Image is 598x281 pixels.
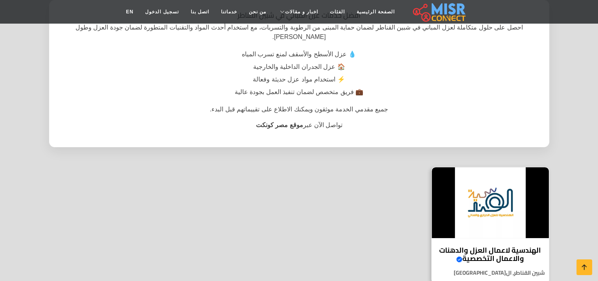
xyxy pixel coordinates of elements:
strong: موقع مصر كونكت [256,122,303,128]
img: main.misr_connect [413,2,466,22]
p: شبين القناطر, ال[GEOGRAPHIC_DATA] [432,269,549,277]
img: الهندسية لاعمال العزل والدهنات والاعمال التخصصية [432,167,549,238]
a: الفئات [324,4,351,19]
a: اخبار و مقالات [272,4,324,19]
p: تواصل الآن عبر [60,120,538,130]
a: الصفحة الرئيسية [351,4,401,19]
a: EN [120,4,140,19]
a: من نحن [243,4,272,19]
a: خدماتنا [215,4,243,19]
li: 💧 عزل الأسطح والأسقف لمنع تسرب المياه [60,48,538,61]
a: تسجيل الدخول [139,4,184,19]
a: اتصل بنا [185,4,215,19]
li: 💼 فريق متخصص لضمان تنفيذ العمل بجودة عالية [60,86,538,98]
span: اخبار و مقالات [285,8,318,15]
p: احصل على حلول متكاملة لعزل المباني في شبين القناطر لضمان حماية المبنى من الرطوبة والتسربات، مع اس... [60,23,538,42]
p: جميع مقدمي الخدمة موثقون ويمكنك الاطلاع على تقييماتهم قبل البدء. [60,105,538,114]
li: 🏠 عزل الجدران الداخلية والخارجية [60,61,538,73]
li: ⚡ استخدام مواد عزل حديثة وفعالة [60,73,538,86]
svg: Verified account [456,256,462,263]
h4: الهندسية لاعمال العزل والدهنات والاعمال التخصصية [438,246,543,263]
